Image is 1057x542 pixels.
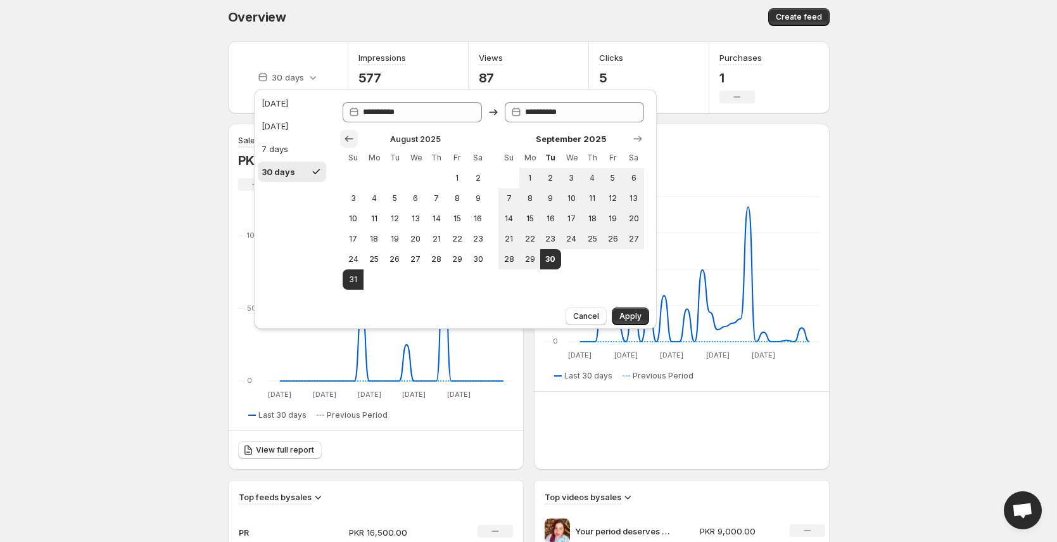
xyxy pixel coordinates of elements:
span: 31 [348,274,358,285]
button: End of range Today Tuesday September 30 2025 [540,249,561,269]
span: 25 [369,254,379,264]
button: Thursday August 28 2025 [426,249,447,269]
th: Sunday [343,148,364,168]
button: Tuesday September 9 2025 [540,188,561,209]
span: 10 [566,193,577,203]
text: [DATE] [706,351,729,359]
span: 6 [410,193,421,203]
button: Friday August 15 2025 [446,209,467,229]
button: Saturday August 23 2025 [467,229,488,249]
button: Create feed [768,8,830,26]
span: 7 [503,193,514,203]
div: 30 days [262,165,295,178]
button: Sunday September 14 2025 [498,209,519,229]
div: Open chat [1004,491,1042,529]
span: Mo [369,153,379,163]
span: 18 [587,214,598,224]
span: Mo [524,153,535,163]
span: 30 [545,254,556,264]
span: 2 [472,173,483,183]
span: 11 [587,193,598,203]
span: 29 [524,254,535,264]
p: 30 days [272,71,304,84]
th: Monday [519,148,540,168]
span: 28 [431,254,442,264]
span: 2 [545,173,556,183]
p: 5 [599,70,635,86]
text: 0 [553,337,558,345]
h3: Purchases [719,51,762,64]
p: 87 [479,70,514,86]
span: We [410,153,421,163]
th: Sunday [498,148,519,168]
button: Cancel [566,307,607,325]
button: Thursday August 14 2025 [426,209,447,229]
span: 5 [607,173,618,183]
button: Monday August 25 2025 [364,249,384,269]
span: 17 [348,234,358,244]
span: Sa [472,153,483,163]
button: Thursday September 4 2025 [582,168,603,188]
button: Tuesday August 26 2025 [384,249,405,269]
button: Sunday September 21 2025 [498,229,519,249]
button: Sunday September 7 2025 [498,188,519,209]
button: Apply [612,307,649,325]
span: 23 [545,234,556,244]
button: Sunday August 24 2025 [343,249,364,269]
span: View full report [256,445,314,455]
span: Cancel [573,311,599,321]
text: [DATE] [268,390,291,399]
button: Saturday September 27 2025 [623,229,644,249]
span: Su [348,153,358,163]
button: Friday August 1 2025 [446,168,467,188]
button: Tuesday August 19 2025 [384,229,405,249]
span: 1 [452,173,462,183]
p: PKR 16,500.00 [349,526,439,539]
p: PKR 16,500.00 [238,153,326,168]
text: [DATE] [660,351,683,359]
span: 19 [607,214,618,224]
span: 15 [452,214,462,224]
span: 24 [348,254,358,264]
button: Sunday September 28 2025 [498,249,519,269]
button: Saturday September 20 2025 [623,209,644,229]
span: 22 [452,234,462,244]
span: 21 [431,234,442,244]
span: 26 [607,234,618,244]
button: Saturday August 2 2025 [467,168,488,188]
span: 9 [472,193,483,203]
span: 17 [566,214,577,224]
button: Monday September 15 2025 [519,209,540,229]
span: 22 [524,234,535,244]
button: Thursday September 18 2025 [582,209,603,229]
span: 18 [369,234,379,244]
span: 3 [566,173,577,183]
p: 577 [358,70,406,86]
span: 20 [410,234,421,244]
a: View full report [238,441,322,459]
button: Wednesday September 17 2025 [561,209,582,229]
span: Sa [628,153,639,163]
span: Fr [452,153,462,163]
text: [DATE] [402,390,426,399]
button: Wednesday August 27 2025 [405,249,426,269]
span: 16 [472,214,483,224]
th: Friday [602,148,623,168]
h3: Top videos by sales [545,491,621,503]
span: 27 [410,254,421,264]
p: Your period deserves more than stress and discomfort With Dcareify Period Panties you can move wi... [575,525,670,538]
span: 13 [628,193,639,203]
span: Apply [619,311,642,321]
span: 1 [524,173,535,183]
span: 10 [348,214,358,224]
button: Friday September 19 2025 [602,209,623,229]
text: [DATE] [614,351,637,359]
button: Friday August 22 2025 [446,229,467,249]
span: 9 [545,193,556,203]
button: Tuesday August 5 2025 [384,188,405,209]
span: 12 [607,193,618,203]
th: Monday [364,148,384,168]
span: 5 [389,193,400,203]
button: Thursday September 11 2025 [582,188,603,209]
span: We [566,153,577,163]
